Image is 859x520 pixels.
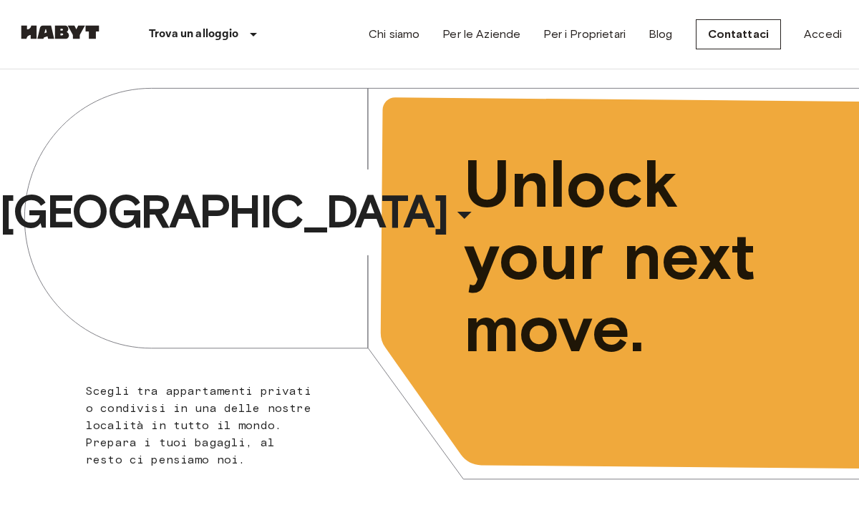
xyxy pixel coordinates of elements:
[464,148,807,366] span: Unlock your next move.
[442,26,520,43] a: Per le Aziende
[804,26,842,43] a: Accedi
[86,384,311,466] span: Scegli tra appartamenti privati o condivisi in una delle nostre località in tutto il mondo. Prepa...
[649,26,673,43] a: Blog
[17,25,103,39] img: Habyt
[696,19,782,49] a: Contattaci
[149,26,239,43] p: Trova un alloggio
[369,26,419,43] a: Chi siamo
[543,26,626,43] a: Per i Proprietari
